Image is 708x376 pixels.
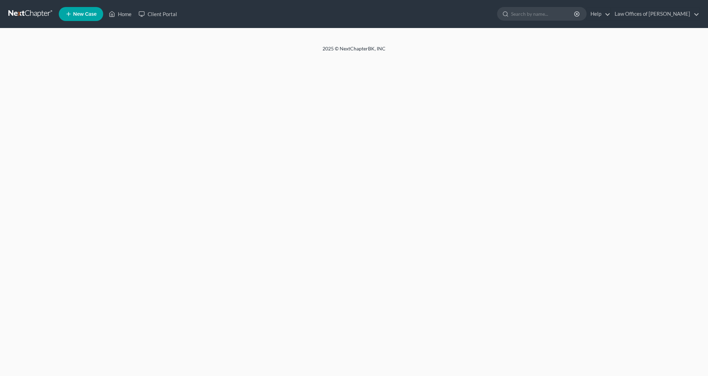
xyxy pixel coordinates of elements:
div: 2025 © NextChapterBK, INC [155,45,553,58]
input: Search by name... [511,7,575,20]
a: Help [587,8,610,20]
a: Home [105,8,135,20]
span: New Case [73,12,97,17]
a: Law Offices of [PERSON_NAME] [611,8,699,20]
a: Client Portal [135,8,180,20]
